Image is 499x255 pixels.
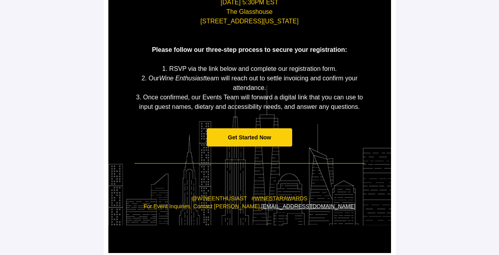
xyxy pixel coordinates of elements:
table: divider [135,163,365,164]
span: 1. RSVP via the link below and complete our registration form. [162,65,337,72]
a: Get Started Now [207,128,292,147]
em: Wine Enthusiast [159,75,205,82]
a: [EMAIL_ADDRESS][DOMAIN_NAME] [261,203,355,209]
span: 2. Our team will reach out to settle invoicing and confirm your attendance. [141,75,357,91]
p: @WINEENTHUSIAST #WINESTARAWARDS For Event Inquiries, Contact [PERSON_NAME], [135,195,365,226]
span: 3. Once confirmed, our Events Team will forward a digital link that you can use to input guest na... [136,94,363,110]
p: [STREET_ADDRESS][US_STATE] [135,17,365,26]
p: The Glasshouse [135,7,365,17]
span: Please follow our three-step process to secure your registration: [152,46,347,53]
span: Get Started Now [228,134,271,141]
